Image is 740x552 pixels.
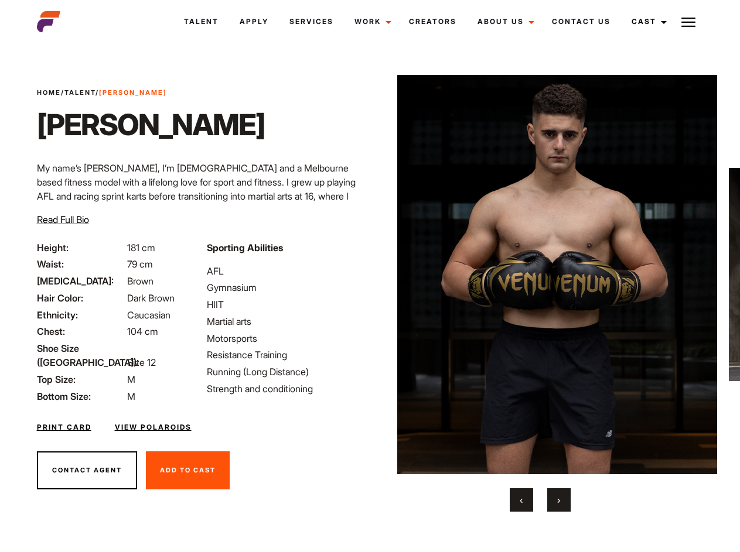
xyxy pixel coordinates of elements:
[557,494,560,506] span: Next
[344,6,398,37] a: Work
[207,297,363,311] li: HIIT
[541,6,621,37] a: Contact Us
[37,308,125,322] span: Ethnicity:
[37,274,125,288] span: [MEDICAL_DATA]:
[127,373,135,385] span: M
[127,325,158,337] span: 104 cm
[37,241,125,255] span: Height:
[207,382,363,396] li: Strength and conditioning
[64,88,96,97] a: Talent
[37,257,125,271] span: Waist:
[279,6,344,37] a: Services
[37,341,125,369] span: Shoe Size ([GEOGRAPHIC_DATA]):
[127,309,170,321] span: Caucasian
[37,107,265,142] h1: [PERSON_NAME]
[37,451,137,490] button: Contact Agent
[37,291,125,305] span: Hair Color:
[207,365,363,379] li: Running (Long Distance)
[37,10,60,33] img: cropped-aefm-brand-fav-22-square.png
[99,88,167,97] strong: [PERSON_NAME]
[127,390,135,402] span: M
[520,494,523,506] span: Previous
[37,212,89,227] button: Read Full Bio
[37,422,91,433] a: Print Card
[621,6,674,37] a: Cast
[398,6,467,37] a: Creators
[127,292,175,304] span: Dark Brown
[127,242,155,253] span: 181 cm
[229,6,279,37] a: Apply
[37,88,167,98] span: / /
[207,314,363,328] li: Martial arts
[207,331,363,345] li: Motorsports
[37,372,125,386] span: Top Size:
[207,348,363,362] li: Resistance Training
[127,258,153,270] span: 79 cm
[37,389,125,403] span: Bottom Size:
[146,451,230,490] button: Add To Cast
[173,6,229,37] a: Talent
[160,466,216,474] span: Add To Cast
[37,88,61,97] a: Home
[207,280,363,294] li: Gymnasium
[467,6,541,37] a: About Us
[207,242,283,253] strong: Sporting Abilities
[37,161,363,287] p: My name’s [PERSON_NAME], I’m [DEMOGRAPHIC_DATA] and a Melbourne based fitness model with a lifelo...
[127,356,156,368] span: Size 12
[681,15,695,29] img: Burger icon
[115,422,192,433] a: View Polaroids
[127,275,154,287] span: Brown
[37,214,89,225] span: Read Full Bio
[37,324,125,338] span: Chest:
[207,264,363,278] li: AFL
